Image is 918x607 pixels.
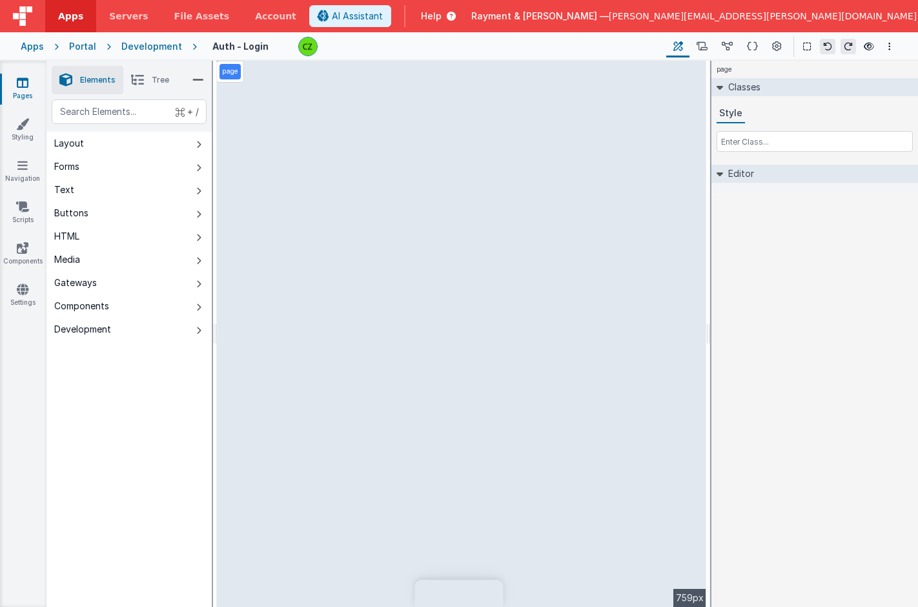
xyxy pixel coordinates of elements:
[54,183,74,196] div: Text
[717,104,745,123] button: Style
[58,10,83,23] span: Apps
[176,99,199,124] span: + /
[299,37,317,56] img: b4a104e37d07c2bfba7c0e0e4a273d04
[46,178,212,201] button: Text
[217,61,706,607] div: -->
[54,253,80,266] div: Media
[309,5,391,27] button: AI Assistant
[673,589,706,607] div: 759px
[723,165,754,183] h2: Editor
[46,132,212,155] button: Layout
[212,41,269,51] h4: Auth - Login
[332,10,383,23] span: AI Assistant
[46,271,212,294] button: Gateways
[109,10,148,23] span: Servers
[54,323,111,336] div: Development
[174,10,230,23] span: File Assets
[717,131,913,152] input: Enter Class...
[723,78,760,96] h2: Classes
[471,10,609,23] span: Rayment & [PERSON_NAME] —
[882,39,897,54] button: Options
[609,10,917,23] span: [PERSON_NAME][EMAIL_ADDRESS][PERSON_NAME][DOMAIN_NAME]
[52,99,207,124] input: Search Elements...
[69,40,96,53] div: Portal
[46,294,212,318] button: Components
[121,40,182,53] div: Development
[46,318,212,341] button: Development
[46,201,212,225] button: Buttons
[54,276,97,289] div: Gateways
[54,300,109,313] div: Components
[711,61,737,78] h4: page
[54,230,79,243] div: HTML
[54,207,88,220] div: Buttons
[46,225,212,248] button: HTML
[222,67,238,77] p: page
[46,155,212,178] button: Forms
[421,10,442,23] span: Help
[21,40,44,53] div: Apps
[152,75,169,85] span: Tree
[46,248,212,271] button: Media
[80,75,116,85] span: Elements
[54,160,79,173] div: Forms
[415,580,504,607] iframe: Marker.io feedback button
[54,137,84,150] div: Layout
